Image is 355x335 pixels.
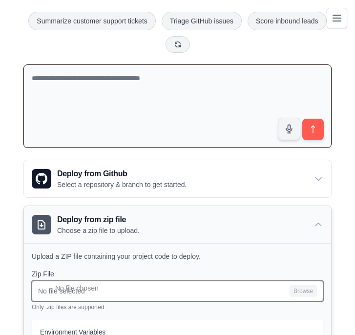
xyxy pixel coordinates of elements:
[57,214,140,226] h3: Deploy from zip file
[28,12,155,30] button: Summarize customer support tickets
[32,269,323,279] label: Zip File
[32,281,323,301] input: No file selected Browse
[57,180,187,189] p: Select a repository & branch to get started.
[32,251,323,261] p: Upload a ZIP file containing your project code to deploy.
[162,12,242,30] button: Triage GitHub issues
[57,168,187,180] h3: Deploy from Github
[248,12,327,30] button: Score inbound leads
[32,303,323,311] p: Only .zip files are supported
[57,226,140,235] p: Choose a zip file to upload.
[327,8,347,28] button: Toggle navigation
[306,288,355,335] iframe: Chat Widget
